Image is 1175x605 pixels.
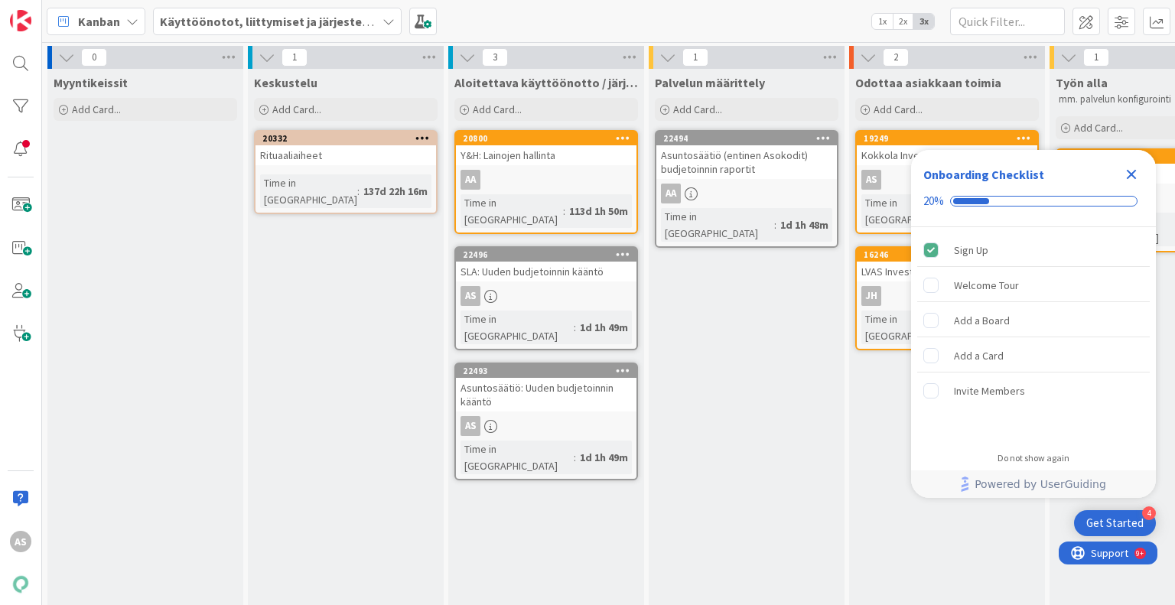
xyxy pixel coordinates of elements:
div: Time in [GEOGRAPHIC_DATA] [461,441,574,474]
div: 20332 [262,133,436,144]
span: : [357,183,360,200]
img: Visit kanbanzone.com [10,10,31,31]
div: 19249 [864,133,1037,144]
div: JH [861,286,881,306]
div: Do not show again [998,452,1069,464]
div: 19249 [857,132,1037,145]
a: 22494Asuntosäätiö (entinen Asokodit) budjetoinnin raportitAATime in [GEOGRAPHIC_DATA]:1d 1h 48m [655,130,838,248]
span: Työn alla [1056,75,1108,90]
span: 1x [872,14,893,29]
span: Myyntikeissit [54,75,128,90]
div: AS [456,416,636,436]
span: Add Card... [874,102,923,116]
div: Time in [GEOGRAPHIC_DATA] [861,194,964,228]
div: Welcome Tour [954,276,1019,294]
div: Sign Up is complete. [917,233,1150,267]
span: Odottaa asiakkaan toimia [855,75,1001,90]
div: Asuntosäätiö: Uuden budjetoinnin kääntö [456,378,636,411]
div: 9+ [77,6,85,18]
a: Powered by UserGuiding [919,470,1148,498]
img: avatar [10,574,31,595]
div: 16246 [864,249,1037,260]
div: Invite Members is incomplete. [917,374,1150,408]
div: 22494 [663,133,837,144]
span: Add Card... [1074,121,1123,135]
div: AA [661,184,681,203]
div: 22493Asuntosäätiö: Uuden budjetoinnin kääntö [456,364,636,411]
div: 113d 1h 50m [565,203,632,220]
a: 19249Kokkola InvestoinnitASTime in [GEOGRAPHIC_DATA]:120d 1h 54m [855,130,1039,234]
a: 22496SLA: Uuden budjetoinnin kääntöASTime in [GEOGRAPHIC_DATA]:1d 1h 49m [454,246,638,350]
input: Quick Filter... [950,8,1065,35]
div: JH [857,286,1037,306]
div: AA [461,170,480,190]
div: LVAS Investment [857,262,1037,281]
div: 20800Y&H: Lainojen hallinta [456,132,636,165]
span: 1 [282,48,308,67]
a: 20332RituaaliaiheetTime in [GEOGRAPHIC_DATA]:137d 22h 16m [254,130,438,214]
span: Keskustelu [254,75,317,90]
div: Onboarding Checklist [923,165,1044,184]
div: 22496SLA: Uuden budjetoinnin kääntö [456,248,636,281]
span: : [774,216,776,233]
div: Time in [GEOGRAPHIC_DATA] [260,174,357,208]
div: Add a Board is incomplete. [917,304,1150,337]
div: AS [456,286,636,306]
div: Add a Card is incomplete. [917,339,1150,372]
span: Powered by UserGuiding [975,475,1106,493]
span: Add Card... [272,102,321,116]
div: 1d 1h 49m [576,449,632,466]
div: Add a Board [954,311,1010,330]
div: Sign Up [954,241,988,259]
span: 2x [893,14,913,29]
div: 22493 [456,364,636,378]
div: Invite Members [954,382,1025,400]
div: Checklist Container [911,150,1156,498]
div: 20800 [463,133,636,144]
div: 4 [1142,506,1156,520]
div: AS [461,286,480,306]
div: AA [656,184,837,203]
div: 22496 [456,248,636,262]
div: 1d 1h 48m [776,216,832,233]
span: 3 [482,48,508,67]
div: Time in [GEOGRAPHIC_DATA] [861,311,978,344]
a: 16246LVAS InvestmentJHTime in [GEOGRAPHIC_DATA]:148d 34m [855,246,1039,350]
div: Add a Card [954,346,1004,365]
b: Käyttöönotot, liittymiset ja järjestelmävaihdokset [160,14,446,29]
span: Add Card... [473,102,522,116]
div: Checklist progress: 20% [923,194,1144,208]
div: 20332 [256,132,436,145]
span: Support [32,2,70,21]
div: Kokkola Investoinnit [857,145,1037,165]
div: Asuntosäätiö (entinen Asokodit) budjetoinnin raportit [656,145,837,179]
div: 19249Kokkola Investoinnit [857,132,1037,165]
div: Get Started [1086,516,1144,531]
div: AS [10,531,31,552]
span: Aloitettava käyttöönotto / järjestelmänvaihto [454,75,638,90]
div: AS [461,416,480,436]
div: Time in [GEOGRAPHIC_DATA] [461,194,563,228]
span: : [574,449,576,466]
div: 137d 22h 16m [360,183,431,200]
div: 20800 [456,132,636,145]
div: 20% [923,194,944,208]
div: Close Checklist [1119,162,1144,187]
a: 22493Asuntosäätiö: Uuden budjetoinnin kääntöASTime in [GEOGRAPHIC_DATA]:1d 1h 49m [454,363,638,480]
span: : [563,203,565,220]
span: 1 [1083,48,1109,67]
div: Open Get Started checklist, remaining modules: 4 [1074,510,1156,536]
div: 16246LVAS Investment [857,248,1037,281]
span: Palvelun määrittely [655,75,765,90]
div: Welcome Tour is incomplete. [917,268,1150,302]
span: Kanban [78,12,120,31]
div: AS [861,170,881,190]
div: Time in [GEOGRAPHIC_DATA] [661,208,774,242]
div: 22496 [463,249,636,260]
div: 22493 [463,366,636,376]
div: 1d 1h 49m [576,319,632,336]
div: AS [857,170,1037,190]
span: Add Card... [72,102,121,116]
div: 16246 [857,248,1037,262]
span: 3x [913,14,934,29]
